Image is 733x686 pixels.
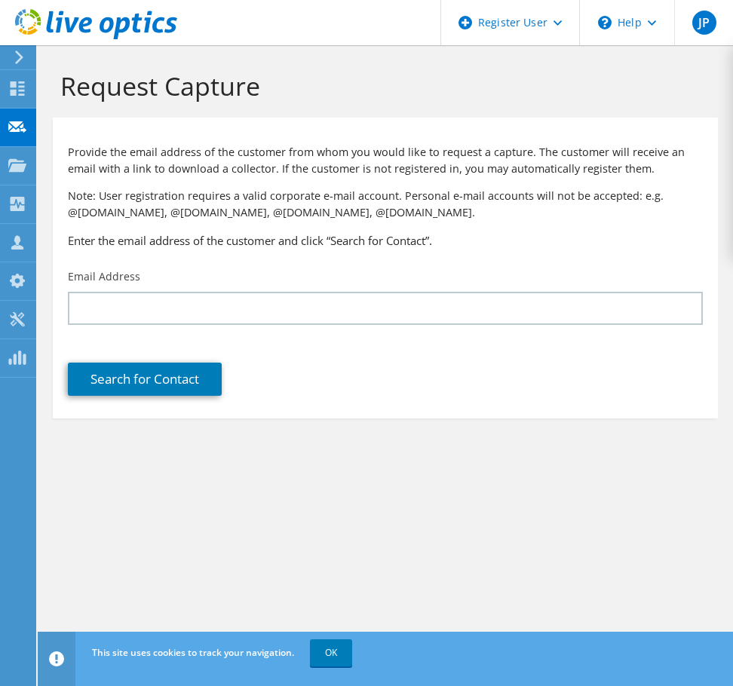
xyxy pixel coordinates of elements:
svg: \n [598,16,612,29]
p: Provide the email address of the customer from whom you would like to request a capture. The cust... [68,144,703,177]
h1: Request Capture [60,70,703,102]
span: This site uses cookies to track your navigation. [92,646,294,659]
label: Email Address [68,269,140,284]
h3: Enter the email address of the customer and click “Search for Contact”. [68,232,703,249]
a: OK [310,639,352,666]
a: Search for Contact [68,363,222,396]
p: Note: User registration requires a valid corporate e-mail account. Personal e-mail accounts will ... [68,188,703,221]
span: JP [692,11,716,35]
